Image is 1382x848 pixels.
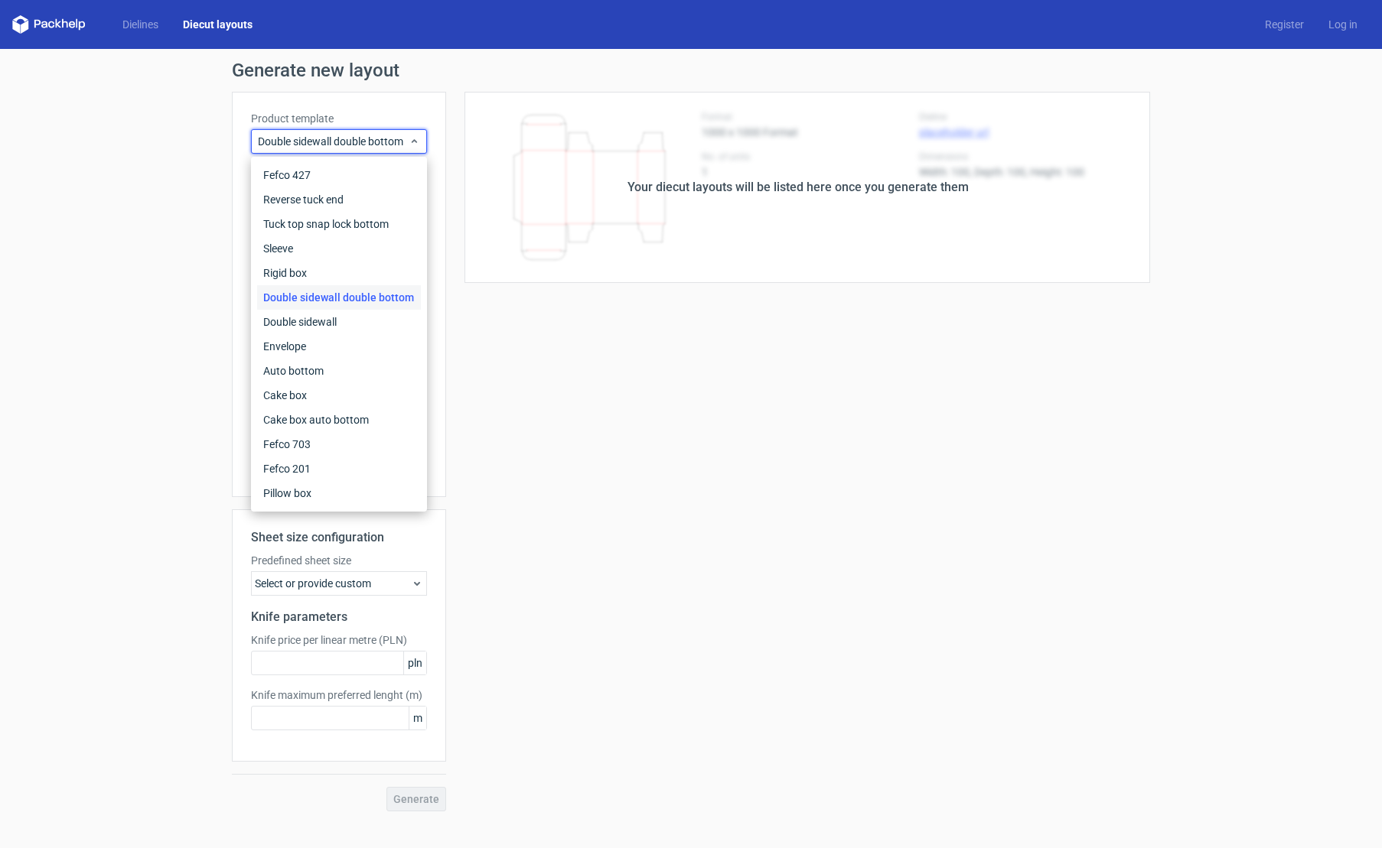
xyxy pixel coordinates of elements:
div: Select or provide custom [251,571,427,596]
span: pln [403,651,426,674]
div: Fefco 201 [257,456,421,481]
a: Dielines [110,17,171,32]
a: Diecut layouts [171,17,265,32]
div: Pillow box [257,481,421,505]
div: Fefco 427 [257,163,421,187]
a: Register [1253,17,1316,32]
span: Double sidewall double bottom [258,134,409,149]
div: Double sidewall [257,310,421,334]
div: Sleeve [257,236,421,261]
div: Cake box auto bottom [257,408,421,432]
div: Reverse tuck end [257,187,421,212]
h2: Sheet size configuration [251,528,427,547]
div: Your diecut layouts will be listed here once you generate them [627,178,969,197]
label: Knife maximum preferred lenght (m) [251,687,427,703]
span: m [409,707,426,729]
label: Product template [251,111,427,126]
label: Knife price per linear metre (PLN) [251,632,427,648]
h1: Generate new layout [232,61,1150,80]
label: Predefined sheet size [251,553,427,568]
div: Fefco 703 [257,432,421,456]
h2: Knife parameters [251,608,427,626]
div: Envelope [257,334,421,359]
div: Tuck top snap lock bottom [257,212,421,236]
div: Rigid box [257,261,421,285]
div: Cake box [257,383,421,408]
div: Double sidewall double bottom [257,285,421,310]
a: Log in [1316,17,1370,32]
div: Auto bottom [257,359,421,383]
